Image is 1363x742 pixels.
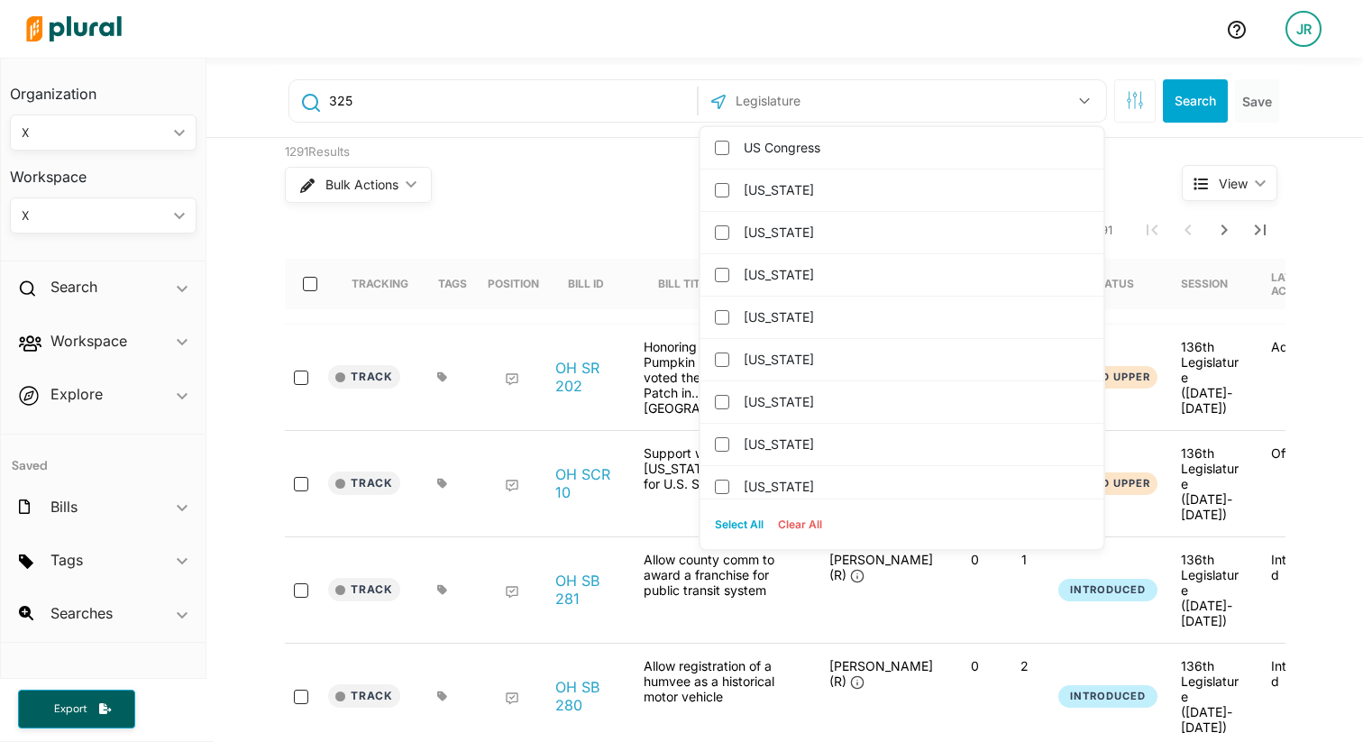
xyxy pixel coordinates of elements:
button: Passed Upper [1058,366,1157,389]
label: US Congress [744,134,1085,161]
span: Bulk Actions [325,179,398,191]
div: Bill Title [658,259,729,309]
input: select-row-state-oh-136-sr202 [294,371,308,385]
label: [US_STATE] [744,219,1085,246]
div: Bill Status [1066,259,1150,309]
h3: Workspace [10,151,197,190]
span: View [1219,174,1248,193]
input: Legislature [734,84,927,118]
span: Search Filters [1126,91,1144,106]
div: Bill Title [658,277,713,290]
div: Add tags [437,691,447,701]
label: [US_STATE] [744,177,1085,204]
div: Latest Action [1271,259,1332,309]
p: 2 [1007,658,1042,673]
h3: Organization [10,68,197,107]
h2: Workspace [50,331,127,351]
div: 136th Legislature ([DATE]-[DATE]) [1181,445,1242,522]
label: [US_STATE] [744,261,1085,289]
button: Search [1163,79,1228,123]
a: OH SCR 10 [555,465,624,501]
a: OH SB 280 [555,678,624,714]
div: Latest Action [1271,270,1332,298]
div: Bill ID [568,277,604,290]
div: Honoring [PERSON_NAME] Pumpkin Farm on being voted the Best Pumpkin Patch in [GEOGRAPHIC_DATA]. [635,339,815,416]
div: Introduced [1257,658,1347,735]
button: Bulk Actions [285,167,432,203]
div: Add tags [437,478,447,489]
div: Tags [438,259,467,309]
div: Bill ID [568,259,620,309]
div: Tracking [352,259,408,309]
a: JR [1271,4,1336,54]
button: Export [18,690,135,728]
div: Position [488,277,539,290]
div: Tags [438,277,467,290]
div: Add tags [437,584,447,595]
div: 1291 Results [285,143,1114,161]
h2: Explore [50,384,103,404]
div: Session [1181,277,1228,290]
div: Support work of the [US_STATE] Commission for U.S. Semiquincentennial [635,445,815,522]
button: Previous Page [1170,212,1206,248]
button: Introduced [1058,579,1157,601]
div: Allow county comm to award a franchise for public transit system [635,552,815,628]
h2: Search [50,277,97,297]
div: JR [1285,11,1322,47]
div: X [22,124,167,142]
label: [US_STATE] [744,431,1085,458]
input: select-row-state-oh-136-sb281 [294,583,308,598]
div: Position [488,259,539,309]
div: Offered [1257,445,1347,522]
label: [US_STATE] [744,304,1085,331]
button: Last Page [1242,212,1278,248]
div: Allow registration of a humvee as a historical motor vehicle [635,658,815,735]
input: select-row-state-oh-136-scr10 [294,477,308,491]
div: Add Position Statement [505,479,519,493]
input: select-row-state-oh-136-sb280 [294,690,308,704]
button: Passed Upper [1058,472,1157,495]
span: [PERSON_NAME] (R) [829,552,933,582]
label: [US_STATE] [744,473,1085,500]
div: 136th Legislature ([DATE]-[DATE]) [1181,658,1242,735]
div: 136th Legislature ([DATE]-[DATE]) [1181,339,1242,416]
div: Adopted [1257,339,1347,416]
button: Track [328,684,400,708]
button: Select All [708,511,771,538]
p: 0 [957,552,993,567]
label: [US_STATE] [744,346,1085,373]
button: Track [328,472,400,495]
a: OH SR 202 [555,359,624,395]
h2: Bills [50,497,78,517]
p: 0 [957,658,993,673]
input: Enter keywords, bill # or legislator name [327,84,692,118]
label: [US_STATE] [744,389,1085,416]
div: Tracking [352,277,408,290]
div: Add Position Statement [505,692,519,706]
input: select-all-rows [303,277,317,291]
p: 1 [1007,552,1042,567]
div: Introduced [1257,552,1347,628]
div: Add tags [437,371,447,382]
h2: Searches [50,603,113,623]
h2: Tags [50,550,83,570]
div: X [22,206,167,225]
div: Session [1181,259,1244,309]
button: Introduced [1058,685,1157,708]
span: Export [41,701,99,717]
span: [PERSON_NAME] (R) [829,658,933,689]
button: Next Page [1206,212,1242,248]
button: First Page [1134,212,1170,248]
button: Track [328,578,400,601]
div: Add Position Statement [505,585,519,600]
div: 136th Legislature ([DATE]-[DATE]) [1181,552,1242,628]
button: Track [328,365,400,389]
button: Save [1235,79,1279,123]
a: OH SB 281 [555,572,624,608]
div: Add Position Statement [505,372,519,387]
h4: Saved [1,435,206,479]
button: Clear All [771,511,829,538]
